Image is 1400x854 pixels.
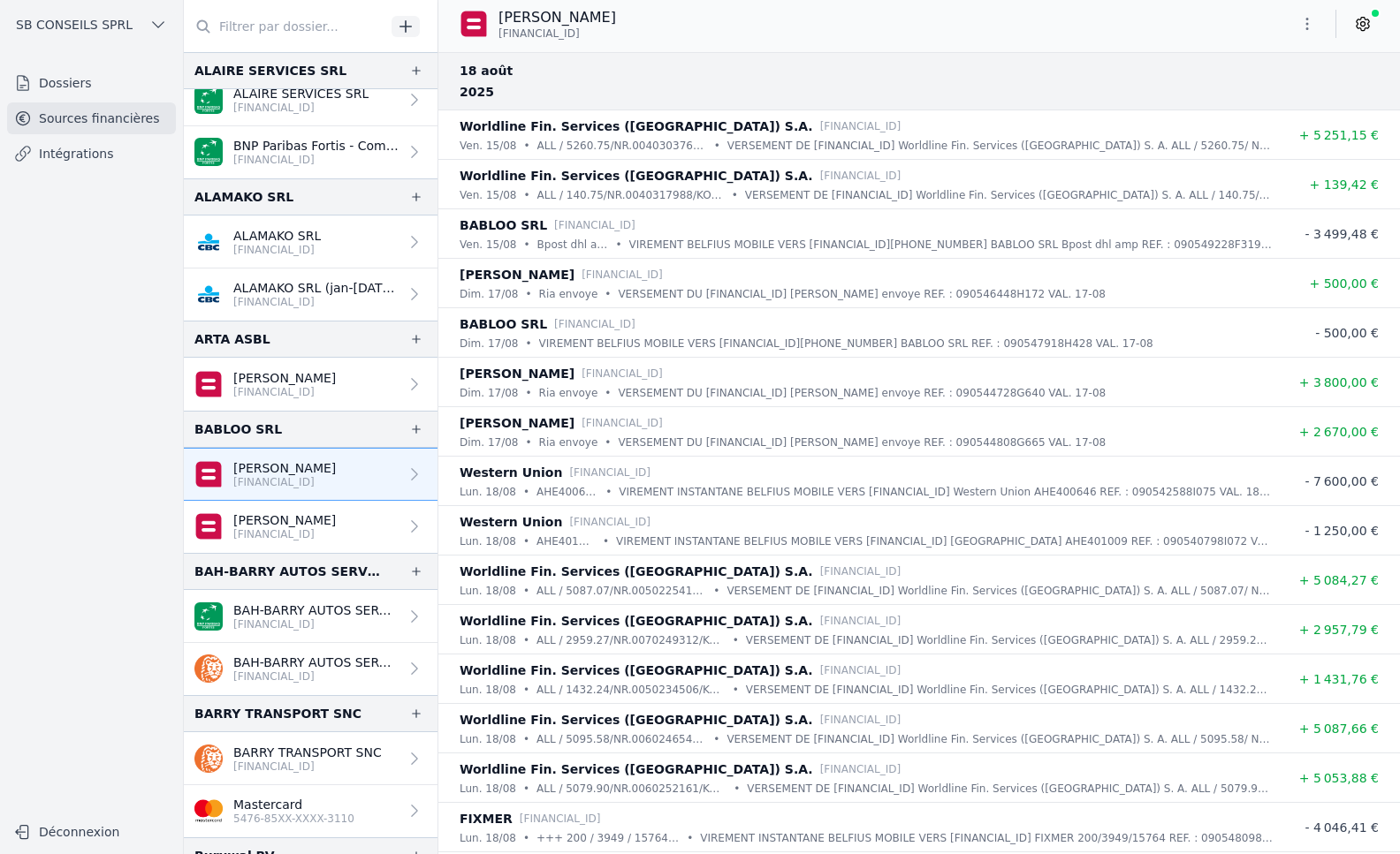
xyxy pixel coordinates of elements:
p: lun. 18/08 [460,780,516,797]
p: [FINANCIAL_ID] [820,612,902,630]
div: • [714,137,720,155]
p: ALL / 5095.58/NR.0060246541/KOM. 7.92/DAT.16.08.2025/LibrairieLaekenoise/Laeken [536,730,706,748]
p: ALL / 5079.90/NR.0060252161/KOM. 26.02/DAT.16.08.2025/Bizet Shop /[GEOGRAPHIC_DATA] [536,780,727,797]
span: - 500,00 € [1315,326,1379,340]
div: • [523,236,529,253]
p: ven. 15/08 [460,186,516,204]
span: + 2 670,00 € [1299,425,1379,439]
div: • [523,582,529,600]
p: [FINANCIAL_ID] [582,414,663,432]
p: [PERSON_NAME] [460,264,574,285]
p: VERSEMENT DE [FINANCIAL_ID] Worldline Fin. Services ([GEOGRAPHIC_DATA]) S. A. ALL / 2959.27/ NR.0... [746,631,1273,649]
p: VERSEMENT DU [FINANCIAL_ID] [PERSON_NAME] envoye REF. : 090544728G640 VAL. 17-08 [618,384,1106,402]
p: Worldline Fin. Services ([GEOGRAPHIC_DATA]) S.A. [460,116,813,137]
div: • [615,236,621,253]
img: CBC_CREGBEBB.png [194,280,223,308]
div: • [525,335,531,352]
p: VERSEMENT DE [FINANCIAL_ID] Worldline Fin. Services ([GEOGRAPHIC_DATA]) S. A. ALL / 140.75/ NR.00... [745,186,1273,204]
div: • [732,186,738,204]
p: [FINANCIAL_ID] [820,117,902,135]
p: lun. 18/08 [460,483,516,501]
a: ALAMAKO SRL (jan-[DATE]) [FINANCIAL_ID] [184,268,437,321]
p: [FINANCIAL_ID] [820,711,902,729]
p: lun. 18/08 [460,533,516,550]
p: [FINANCIAL_ID] [233,760,382,774]
p: Worldline Fin. Services ([GEOGRAPHIC_DATA]) S.A. [460,759,813,780]
p: VIREMENT INSTANTANE BELFIUS MOBILE VERS [FINANCIAL_ID] Western Union AHE400646 REF. : 090542588I0... [619,483,1273,501]
p: BAH-BARRY AUTOS SERVICES B [233,601,399,619]
p: ALAMAKO SRL [233,227,321,245]
span: - 4 046,41 € [1305,820,1379,835]
p: VIREMENT BELFIUS MOBILE VERS [FINANCIAL_ID][PHONE_NUMBER] BABLOO SRL Bpost dhl amp REF. : 0905492... [629,236,1274,253]
div: • [523,533,529,550]
span: + 5 251,15 € [1299,128,1379,142]
p: [PERSON_NAME] [498,7,616,28]
span: SB CONSEILS SPRL [16,16,133,34]
div: • [605,483,612,501]
p: Ria envoye [539,434,598,451]
img: belfius-1.png [194,370,223,398]
p: ALL / 1432.24/NR.0050234506/KOM. 0.48/DAT.15.08.2025/Bizet Shop /[GEOGRAPHIC_DATA] [536,681,726,699]
p: AHE400646 [536,483,598,501]
a: BAH-BARRY AUTOS SERVICES B [FINANCIAL_ID] [184,590,437,643]
div: • [605,285,611,303]
p: ALL / 5260.75/NR.0040303765/KOM. 9.60/DAT.14.08.2025/LibrairieLaekenoise/Laeken [537,137,707,155]
div: BABLOO SRL [194,419,282,440]
p: ven. 15/08 [460,236,516,253]
p: [FINANCIAL_ID] [233,475,336,489]
p: VERSEMENT DE [FINANCIAL_ID] Worldline Fin. Services ([GEOGRAPHIC_DATA]) S. A. ALL / 5095.58/ NR.0... [727,730,1273,748]
span: + 1 431,76 € [1299,672,1379,686]
p: [PERSON_NAME] [233,459,336,477]
p: [FINANCIAL_ID] [820,563,902,580]
p: VERSEMENT DE [FINANCIAL_ID] Worldline Fin. Services ([GEOGRAPHIC_DATA]) S. A. ALL / 5079.90/ NR.0... [747,780,1273,797]
a: [PERSON_NAME] [FINANCIAL_ID] [184,501,437,553]
p: dim. 17/08 [460,335,518,352]
p: VIREMENT INSTANTANE BELFIUS MOBILE VERS [FINANCIAL_ID] [GEOGRAPHIC_DATA] AHE401009 REF. : 0905407... [616,533,1273,550]
p: [FINANCIAL_ID] [520,810,601,828]
button: Déconnexion [7,818,176,846]
img: CBC_CREGBEBB.png [194,228,223,256]
p: Worldline Fin. Services ([GEOGRAPHIC_DATA]) S.A. [460,660,813,681]
div: • [523,137,529,155]
a: BARRY TRANSPORT SNC [FINANCIAL_ID] [184,732,437,785]
img: BNP_BE_BUSINESS_GEBABEBB.png [194,602,223,631]
div: • [523,483,529,501]
div: • [525,384,531,402]
span: + 5 053,88 € [1299,771,1379,785]
div: • [713,582,719,600]
p: VERSEMENT DU [FINANCIAL_ID] [PERSON_NAME] envoye REF. : 090544808G665 VAL. 17-08 [618,434,1106,451]
input: Filtrer par dossier... [184,11,385,42]
p: [FINANCIAL_ID] [554,216,635,234]
div: BARRY TRANSPORT SNC [194,703,361,724]
p: [FINANCIAL_ID] [233,295,399,309]
span: - 1 250,00 € [1305,524,1379,538]
p: lun. 18/08 [460,582,516,600]
p: Worldline Fin. Services ([GEOGRAPHIC_DATA]) S.A. [460,165,813,186]
p: dim. 17/08 [460,285,518,303]
p: [PERSON_NAME] [460,412,574,434]
p: [FINANCIAL_ID] [233,385,336,399]
p: [FINANCIAL_ID] [820,661,902,679]
p: lun. 18/08 [460,829,516,847]
div: • [733,631,739,649]
p: BARRY TRANSPORT SNC [233,744,382,761]
a: [PERSON_NAME] [FINANCIAL_ID] [184,358,437,411]
p: FIXMER [460,808,513,829]
p: [FINANCIAL_ID] [820,760,902,778]
p: Western Union [460,462,562,483]
p: [PERSON_NAME] [460,363,574,384]
p: ALL / 5087.07/NR.0050225410/KOM. 2.80/DAT.15.08.2025/LibrairieLaekenoise/Laeken [536,582,706,600]
p: VIREMENT BELFIUS MOBILE VERS [FINANCIAL_ID][PHONE_NUMBER] BABLOO SRL REF. : 090547918H428 VAL. 17-08 [539,335,1153,352]
p: Worldline Fin. Services ([GEOGRAPHIC_DATA]) S.A. [460,561,813,582]
div: • [605,384,611,402]
div: • [523,186,529,204]
span: + 5 084,27 € [1299,573,1379,587]
span: + 500,00 € [1309,276,1379,291]
a: BAH-BARRY AUTOS SERVICES SPRL [FINANCIAL_ID] [184,643,437,695]
p: VIREMENT INSTANTANE BELFIUS MOBILE VERS [FINANCIAL_ID] FIXMER 200/3949/15764 REF. : 090548098I187... [700,829,1273,847]
p: Western Union [460,511,562,533]
span: - 3 499,48 € [1305,227,1379,241]
p: BABLOO SRL [460,215,547,236]
img: ing.png [194,654,223,683]
p: lun. 18/08 [460,730,516,748]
